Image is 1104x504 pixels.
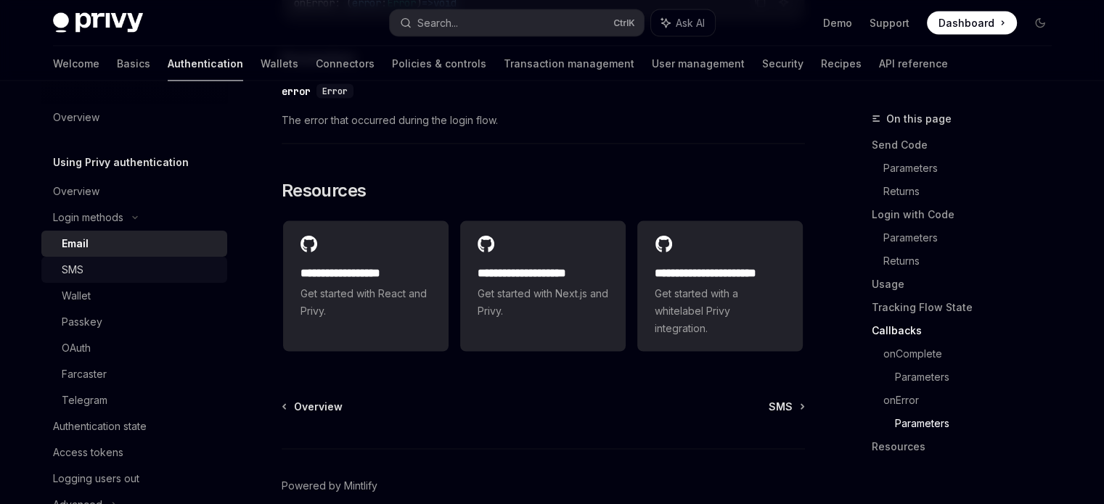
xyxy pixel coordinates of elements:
[769,400,793,414] span: SMS
[282,84,311,99] div: error
[62,392,107,409] div: Telegram
[53,444,123,461] div: Access tokens
[41,387,227,413] a: Telegram
[762,46,804,81] a: Security
[823,16,852,30] a: Demo
[53,418,147,435] div: Authentication state
[53,109,99,126] div: Overview
[41,466,227,492] a: Logging users out
[883,249,1063,273] a: Returns
[53,470,139,487] div: Logging users out
[62,261,83,278] div: SMS
[769,400,804,414] a: SMS
[883,342,1063,365] a: onComplete
[939,16,994,30] span: Dashboard
[872,435,1063,458] a: Resources
[117,46,150,81] a: Basics
[417,15,458,32] div: Search...
[655,285,785,337] span: Get started with a whitelabel Privy integration.
[927,12,1017,35] a: Dashboard
[41,361,227,387] a: Farcaster
[478,285,608,320] span: Get started with Next.js and Privy.
[62,235,89,252] div: Email
[282,112,805,129] span: The error that occurred during the login flow.
[1029,12,1052,35] button: Toggle dark mode
[41,231,227,257] a: Email
[676,16,705,30] span: Ask AI
[390,10,644,36] button: Search...CtrlK
[282,479,377,493] a: Powered by Mintlify
[41,178,227,205] a: Overview
[886,110,952,128] span: On this page
[41,257,227,283] a: SMS
[872,319,1063,342] a: Callbacks
[322,86,348,97] span: Error
[883,389,1063,412] a: onError
[651,10,715,36] button: Ask AI
[821,46,862,81] a: Recipes
[872,296,1063,319] a: Tracking Flow State
[62,339,91,357] div: OAuth
[872,273,1063,296] a: Usage
[41,335,227,361] a: OAuth
[261,46,298,81] a: Wallets
[613,17,635,29] span: Ctrl K
[62,365,107,383] div: Farcaster
[53,13,143,33] img: dark logo
[53,154,189,171] h5: Using Privy authentication
[895,412,1063,435] a: Parameters
[504,46,634,81] a: Transaction management
[316,46,375,81] a: Connectors
[872,133,1063,157] a: Send Code
[62,313,102,331] div: Passkey
[652,46,745,81] a: User management
[283,400,343,414] a: Overview
[294,400,343,414] span: Overview
[883,226,1063,249] a: Parameters
[168,46,243,81] a: Authentication
[53,46,99,81] a: Welcome
[62,287,91,305] div: Wallet
[883,157,1063,180] a: Parameters
[41,309,227,335] a: Passkey
[41,439,227,466] a: Access tokens
[53,183,99,200] div: Overview
[41,413,227,439] a: Authentication state
[872,203,1063,226] a: Login with Code
[392,46,486,81] a: Policies & controls
[282,179,367,202] span: Resources
[300,285,431,320] span: Get started with React and Privy.
[41,104,227,131] a: Overview
[41,283,227,309] a: Wallet
[879,46,948,81] a: API reference
[870,16,909,30] a: Support
[53,209,123,226] div: Login methods
[895,365,1063,389] a: Parameters
[883,180,1063,203] a: Returns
